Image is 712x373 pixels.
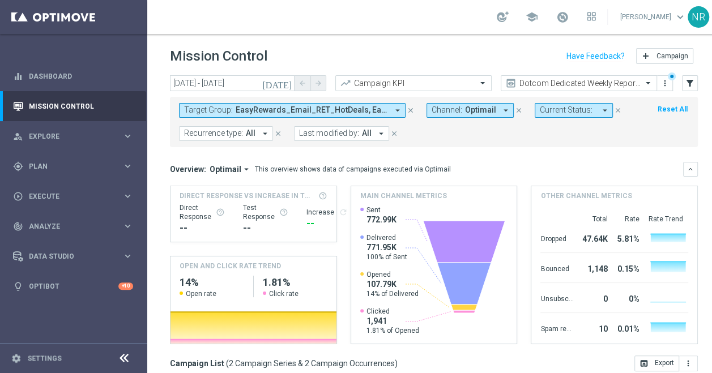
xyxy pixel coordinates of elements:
[578,319,607,337] div: 10
[432,105,462,115] span: Channel:
[366,205,396,215] span: Sent
[13,161,23,172] i: gps_fixed
[12,132,134,141] button: person_search Explore keyboard_arrow_right
[526,11,538,23] span: school
[578,229,607,247] div: 47.64K
[13,161,122,172] div: Plan
[246,128,255,138] span: All
[660,79,670,88] i: more_vert
[122,251,133,261] i: keyboard_arrow_right
[566,52,625,60] input: Have Feedback?
[294,126,389,141] button: Last modified by: All arrow_drop_down
[540,289,573,307] div: Unsubscribed
[180,276,244,289] h2: 14%
[656,103,689,115] button: Reset All
[260,128,270,139] i: arrow_drop_down
[600,105,610,115] i: arrow_drop_down
[29,163,122,170] span: Plan
[390,130,398,138] i: close
[612,229,639,247] div: 5.81%
[118,282,133,290] div: +10
[29,61,133,91] a: Dashboard
[340,78,351,89] i: trending_up
[407,106,415,114] i: close
[366,279,419,289] span: 107.79K
[366,215,396,225] span: 772.99K
[13,251,122,261] div: Data Studio
[263,276,327,289] h2: 1.81%
[184,105,233,115] span: Target Group:
[639,359,649,368] i: open_in_browser
[269,289,299,298] span: Click rate
[613,104,623,117] button: close
[514,104,524,117] button: close
[243,203,288,221] div: Test Response
[683,162,698,177] button: keyboard_arrow_down
[339,208,348,217] button: refresh
[612,215,639,224] div: Rate
[306,217,348,230] div: --
[395,358,398,368] span: )
[206,164,255,174] button: Optimail arrow_drop_down
[668,72,676,80] div: There are unsaved changes
[389,127,399,140] button: close
[578,289,607,307] div: 0
[13,131,23,142] i: person_search
[179,126,273,141] button: Recurrence type: All arrow_drop_down
[614,106,622,114] i: close
[679,355,698,371] button: more_vert
[366,289,419,298] span: 14% of Delivered
[170,164,206,174] h3: Overview:
[13,191,23,201] i: play_circle_outline
[427,103,514,118] button: Channel: Optimail arrow_drop_down
[362,128,372,138] span: All
[687,165,694,173] i: keyboard_arrow_down
[682,75,698,91] button: filter_alt
[366,326,419,335] span: 1.81% of Opened
[335,75,492,91] ng-select: Campaign KPI
[122,131,133,142] i: keyboard_arrow_right
[12,222,134,231] button: track_changes Analyze keyboard_arrow_right
[12,252,134,261] div: Data Studio keyboard_arrow_right
[659,76,671,90] button: more_vert
[674,11,687,23] span: keyboard_arrow_down
[540,229,573,247] div: Dropped
[12,72,134,81] button: equalizer Dashboard
[29,133,122,140] span: Explore
[13,221,23,231] i: track_changes
[12,162,134,171] button: gps_fixed Plan keyboard_arrow_right
[180,203,225,221] div: Direct Response
[634,358,698,367] multiple-options-button: Export to CSV
[684,359,693,368] i: more_vert
[685,78,695,88] i: filter_alt
[226,358,229,368] span: (
[122,221,133,231] i: keyboard_arrow_right
[641,52,650,61] i: add
[299,128,359,138] span: Last modified by:
[274,130,282,138] i: close
[210,164,241,174] span: Optimail
[634,355,679,371] button: open_in_browser Export
[299,79,306,87] i: arrow_back
[255,164,451,174] div: This overview shows data of campaigns executed via Optimail
[12,192,134,201] button: play_circle_outline Execute keyboard_arrow_right
[241,164,251,174] i: arrow_drop_down
[12,282,134,291] div: lightbulb Optibot +10
[578,259,607,277] div: 1,148
[13,131,122,142] div: Explore
[501,105,511,115] i: arrow_drop_down
[465,105,496,115] span: Optimail
[180,261,281,271] h4: OPEN AND CLICK RATE TREND
[376,128,386,139] i: arrow_drop_down
[12,102,134,111] div: Mission Control
[366,233,407,242] span: Delivered
[393,105,403,115] i: arrow_drop_down
[656,52,688,60] span: Campaign
[170,75,295,91] input: Select date range
[406,104,416,117] button: close
[636,48,693,64] button: add Campaign
[13,271,133,301] div: Optibot
[170,48,267,65] h1: Mission Control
